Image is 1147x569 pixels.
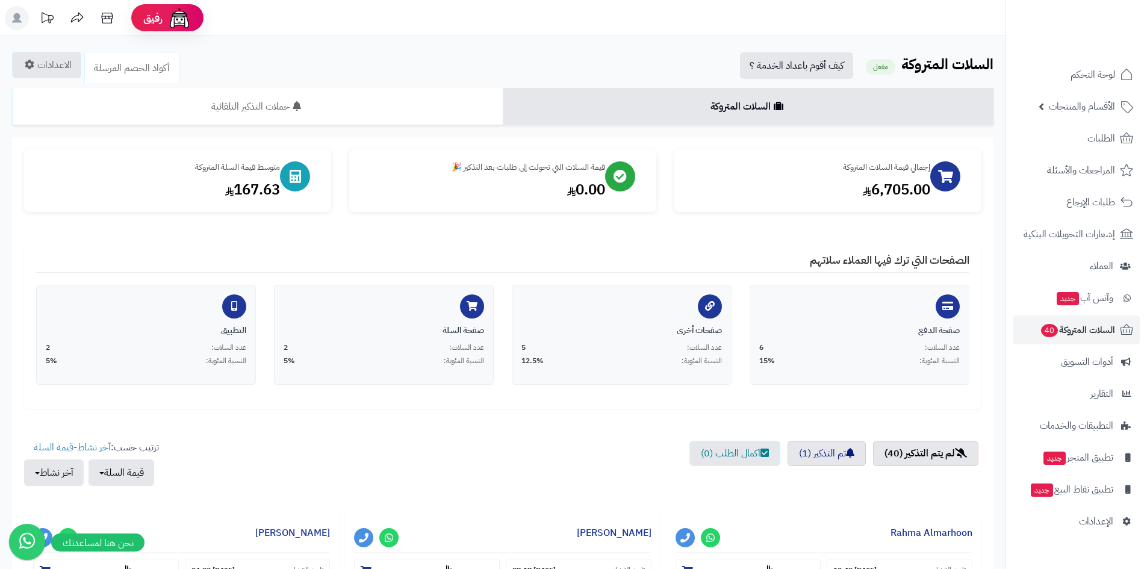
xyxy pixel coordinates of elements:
span: 2 [46,343,50,353]
div: قيمة السلات التي تحولت إلى طلبات بعد التذكير 🎉 [361,161,605,173]
span: رفيق [143,11,163,25]
span: عدد السلات: [211,343,246,353]
span: النسبة المئوية: [682,356,722,366]
a: العملاء [1013,252,1140,281]
span: 5% [46,356,57,366]
span: أدوات التسويق [1061,353,1113,370]
button: قيمة السلة [89,459,154,486]
h4: الصفحات التي ترك فيها العملاء سلاتهم [36,254,969,273]
div: 6,705.00 [686,179,930,200]
a: آخر نشاط [77,440,111,455]
span: إشعارات التحويلات البنكية [1024,226,1115,243]
span: 5% [284,356,295,366]
span: النسبة المئوية: [444,356,484,366]
a: تطبيق نقاط البيعجديد [1013,475,1140,504]
a: كيف أقوم باعداد الخدمة ؟ [740,52,853,79]
span: 6 [759,343,763,353]
span: جديد [1043,452,1066,465]
a: حملات التذكير التلقائية [12,88,503,125]
a: المراجعات والأسئلة [1013,156,1140,185]
a: طلبات الإرجاع [1013,188,1140,217]
span: وآتس آب [1055,290,1113,306]
a: [PERSON_NAME] [577,526,651,540]
span: عدد السلات: [925,343,960,353]
div: إجمالي قيمة السلات المتروكة [686,161,930,173]
span: المراجعات والأسئلة [1047,162,1115,179]
a: إشعارات التحويلات البنكية [1013,220,1140,249]
span: 12.5% [521,356,544,366]
div: التطبيق [46,325,246,337]
span: الإعدادات [1079,513,1113,530]
span: النسبة المئوية: [206,356,246,366]
img: logo-2.png [1065,34,1136,59]
span: 2 [284,343,288,353]
a: Rahma Almarhoon [891,526,972,540]
a: [PERSON_NAME] [255,526,330,540]
small: مفعل [866,59,895,75]
div: متوسط قيمة السلة المتروكة [36,161,280,173]
a: أدوات التسويق [1013,347,1140,376]
a: تطبيق المتجرجديد [1013,443,1140,472]
span: 5 [521,343,526,353]
a: السلات المتروكة [503,88,993,125]
a: الإعدادات [1013,507,1140,536]
span: الطلبات [1087,130,1115,147]
b: السلات المتروكة [901,54,993,75]
span: الأقسام والمنتجات [1049,98,1115,115]
span: جديد [1057,292,1079,305]
span: طلبات الإرجاع [1066,194,1115,211]
span: عدد السلات: [449,343,484,353]
div: 167.63 [36,179,280,200]
span: لوحة التحكم [1071,66,1115,83]
span: التطبيقات والخدمات [1040,417,1113,434]
a: لم يتم التذكير (40) [873,441,978,466]
span: السلات المتروكة [1040,322,1115,338]
a: الاعدادات [12,52,81,78]
span: تطبيق المتجر [1042,449,1113,466]
img: ai-face.png [167,6,191,30]
a: تحديثات المنصة [32,6,62,33]
div: صفحة الدفع [759,325,960,337]
a: التقارير [1013,379,1140,408]
button: آخر نشاط [24,459,84,486]
span: جديد [1031,483,1053,497]
div: 0.00 [361,179,605,200]
a: لوحة التحكم [1013,60,1140,89]
div: صفحات أخرى [521,325,722,337]
span: العملاء [1090,258,1113,275]
span: تطبيق نقاط البيع [1030,481,1113,498]
span: التقارير [1090,385,1113,402]
a: تم التذكير (1) [788,441,866,466]
span: عدد السلات: [687,343,722,353]
span: النسبة المئوية: [919,356,960,366]
a: أكواد الخصم المرسلة [84,52,179,84]
a: الطلبات [1013,124,1140,153]
a: التطبيقات والخدمات [1013,411,1140,440]
ul: ترتيب حسب: - [24,441,159,486]
a: وآتس آبجديد [1013,284,1140,312]
a: قيمة السلة [34,440,73,455]
a: اكمال الطلب (0) [689,441,780,466]
div: صفحة السلة [284,325,484,337]
span: 15% [759,356,775,366]
a: السلات المتروكة40 [1013,316,1140,344]
span: 40 [1041,324,1058,337]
